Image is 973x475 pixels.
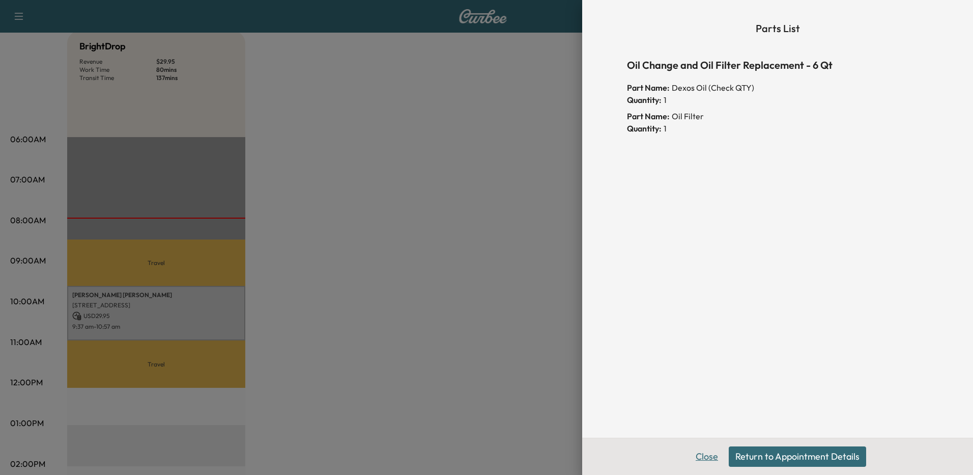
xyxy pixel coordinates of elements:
[627,110,928,122] div: Oil Filter
[729,446,866,467] button: Return to Appointment Details
[627,94,662,106] span: Quantity:
[627,82,928,94] div: Dexos Oil (Check QTY)
[627,122,928,135] div: 1
[627,82,670,94] span: Part Name:
[627,94,928,106] div: 1
[689,446,725,467] button: Close
[627,20,928,37] h6: Parts List
[627,57,928,73] h6: Oil Change and Oil Filter Replacement - 6 Qt
[627,110,670,122] span: Part Name:
[627,122,662,135] span: Quantity:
